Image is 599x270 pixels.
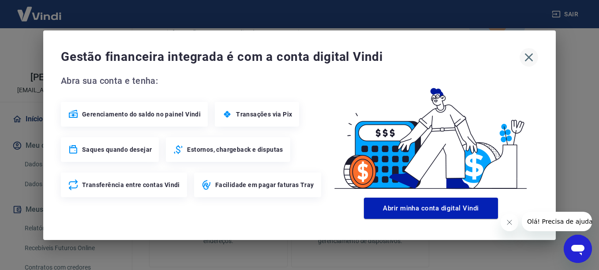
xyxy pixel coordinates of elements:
[564,235,592,263] iframe: Botão para abrir a janela de mensagens
[82,180,180,189] span: Transferência entre contas Vindi
[82,110,201,119] span: Gerenciamento do saldo no painel Vindi
[364,198,498,219] button: Abrir minha conta digital Vindi
[324,74,538,194] img: Good Billing
[187,145,283,154] span: Estornos, chargeback e disputas
[522,212,592,231] iframe: Mensagem da empresa
[501,214,518,231] iframe: Fechar mensagem
[82,145,152,154] span: Saques quando desejar
[5,6,74,13] span: Olá! Precisa de ajuda?
[61,74,324,88] span: Abra sua conta e tenha:
[236,110,292,119] span: Transações via Pix
[61,48,520,66] span: Gestão financeira integrada é com a conta digital Vindi
[215,180,314,189] span: Facilidade em pagar faturas Tray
